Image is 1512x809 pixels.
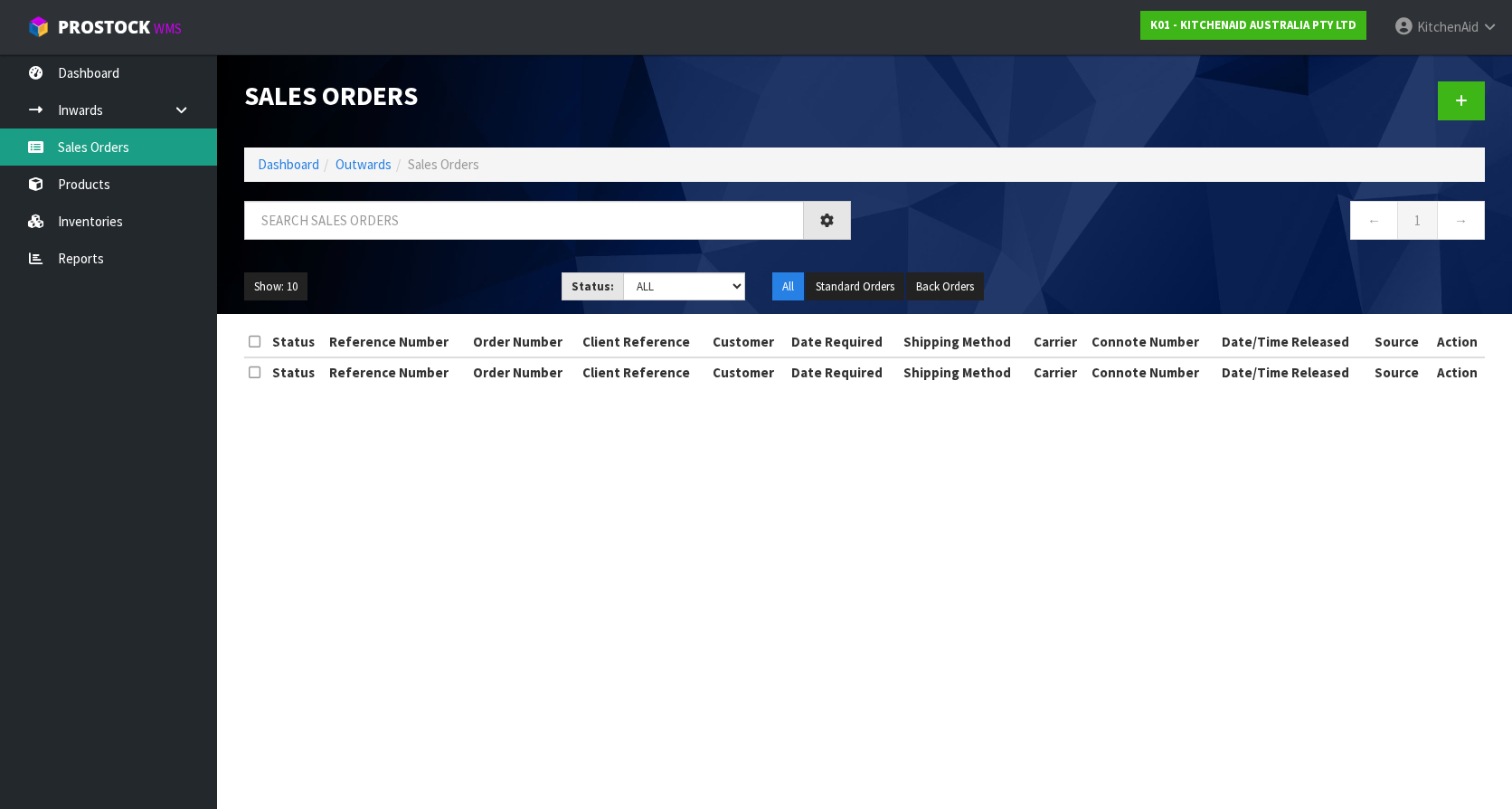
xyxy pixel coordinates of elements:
th: Order Number [468,328,579,357]
span: Sales Orders [408,156,479,173]
img: cube-alt.png [27,15,50,38]
th: Connote Number [1087,357,1217,386]
button: Back Orders [906,272,984,301]
th: Customer [708,328,787,357]
a: 1 [1397,201,1438,240]
th: Order Number [468,357,579,386]
th: Date Required [787,328,899,357]
strong: Status: [572,279,614,294]
th: Date/Time Released [1217,328,1369,357]
a: Dashboard [258,156,319,173]
th: Shipping Method [899,357,1029,386]
th: Shipping Method [899,328,1029,357]
th: Action [1430,357,1485,386]
th: Status [268,357,326,386]
button: Standard Orders [806,272,904,301]
a: ← [1350,201,1398,240]
th: Client Reference [578,357,708,386]
span: KitchenAid [1417,18,1479,35]
small: WMS [154,20,182,37]
th: Source [1370,357,1430,386]
th: Carrier [1029,357,1088,386]
h1: Sales Orders [244,81,851,110]
a: Outwards [335,156,392,173]
th: Customer [708,357,787,386]
strong: K01 - KITCHENAID AUSTRALIA PTY LTD [1150,17,1356,33]
th: Reference Number [325,357,468,386]
input: Search sales orders [244,201,804,240]
th: Date/Time Released [1217,357,1369,386]
th: Reference Number [325,328,468,357]
th: Carrier [1029,328,1088,357]
th: Action [1430,328,1485,357]
th: Connote Number [1087,328,1217,357]
th: Date Required [787,357,899,386]
th: Client Reference [578,328,708,357]
span: ProStock [58,15,150,39]
th: Source [1370,328,1430,357]
th: Status [268,328,326,357]
button: Show: 10 [244,272,307,301]
button: All [772,272,804,301]
nav: Page navigation [878,201,1485,245]
a: → [1437,201,1485,240]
